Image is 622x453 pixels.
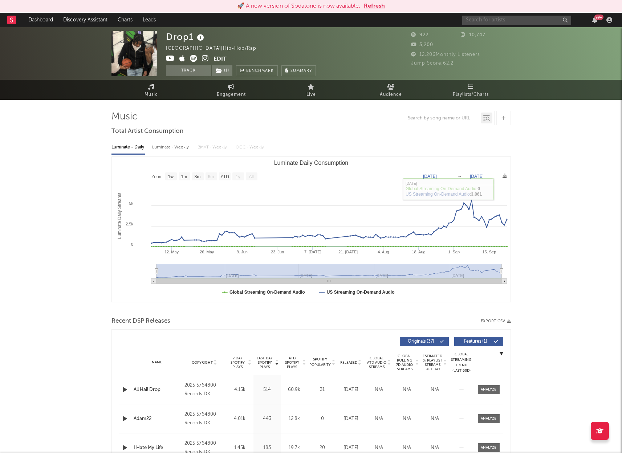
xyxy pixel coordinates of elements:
[145,90,158,99] span: Music
[282,444,306,452] div: 19.7k
[181,174,187,179] text: 1m
[151,174,163,179] text: Zoom
[290,69,312,73] span: Summary
[462,16,571,25] input: Search for artists
[459,339,492,344] span: Features ( 1 )
[594,15,603,20] div: 99 +
[113,13,138,27] a: Charts
[117,193,122,239] text: Luminate Daily Streams
[310,444,335,452] div: 20
[126,222,133,226] text: 2.5k
[395,415,419,423] div: N/A
[220,174,229,179] text: YTD
[404,339,438,344] span: Originals ( 37 )
[592,17,597,23] button: 99+
[255,444,279,452] div: 183
[168,174,174,179] text: 1w
[378,250,389,254] text: 4. Aug
[58,13,113,27] a: Discovery Assistant
[194,174,200,179] text: 3m
[367,415,391,423] div: N/A
[453,90,489,99] span: Playlists/Charts
[423,354,443,371] span: Estimated % Playlist Streams Last Day
[152,141,190,154] div: Luminate - Weekly
[23,13,58,27] a: Dashboard
[367,356,387,369] span: Global ATD Audio Streams
[134,444,181,452] a: I Hate My Life
[461,33,485,37] span: 10,747
[395,354,415,371] span: Global Rolling 7D Audio Streams
[411,42,433,47] span: 3,200
[129,201,133,205] text: 5k
[191,80,271,100] a: Engagement
[326,290,394,295] text: US Streaming On-Demand Audio
[192,360,213,365] span: Copyright
[214,55,227,64] button: Edit
[411,33,428,37] span: 922
[112,157,511,302] svg: Luminate Daily Consumption
[228,444,252,452] div: 1.45k
[310,386,335,393] div: 31
[228,386,252,393] div: 4.15k
[404,115,481,121] input: Search by song name or URL
[138,13,161,27] a: Leads
[281,65,316,76] button: Summary
[184,381,224,399] div: 2025 5764800 Records DK
[411,52,480,57] span: 12,206 Monthly Listeners
[166,65,211,76] button: Track
[271,250,284,254] text: 23. Jun
[282,415,306,423] div: 12.8k
[481,319,511,323] button: Export CSV
[340,360,357,365] span: Released
[228,356,247,369] span: 7 Day Spotify Plays
[306,90,316,99] span: Live
[249,174,253,179] text: All
[282,356,302,369] span: ATD Spotify Plays
[367,386,391,393] div: N/A
[339,386,363,393] div: [DATE]
[395,386,419,393] div: N/A
[134,360,181,365] div: Name
[111,127,183,136] span: Total Artist Consumption
[400,337,449,346] button: Originals(37)
[395,444,419,452] div: N/A
[338,250,358,254] text: 21. [DATE]
[310,415,335,423] div: 0
[200,250,214,254] text: 26. May
[309,357,331,368] span: Spotify Popularity
[237,2,360,11] div: 🚀 A new version of Sodatone is now available.
[304,250,321,254] text: 7. [DATE]
[351,80,431,100] a: Audience
[164,250,179,254] text: 12. May
[134,415,181,423] a: Adam22
[451,352,472,374] div: Global Streaming Trend (Last 60D)
[367,444,391,452] div: N/A
[274,160,348,166] text: Luminate Daily Consumption
[255,356,275,369] span: Last Day Spotify Plays
[184,410,224,428] div: 2025 5764800 Records DK
[423,174,437,179] text: [DATE]
[236,250,247,254] text: 9. Jun
[339,444,363,452] div: [DATE]
[339,415,363,423] div: [DATE]
[212,65,232,76] button: (1)
[111,80,191,100] a: Music
[166,31,206,43] div: Drop1
[111,141,145,154] div: Luminate - Daily
[255,415,279,423] div: 443
[208,174,214,179] text: 6m
[236,174,240,179] text: 1y
[131,242,133,246] text: 0
[236,65,278,76] a: Benchmark
[246,67,274,75] span: Benchmark
[134,386,181,393] a: All Hail Drop
[217,90,246,99] span: Engagement
[380,90,402,99] span: Audience
[271,80,351,100] a: Live
[412,250,425,254] text: 18. Aug
[454,337,503,346] button: Features(1)
[228,415,252,423] div: 4.01k
[282,386,306,393] div: 60.9k
[482,250,496,254] text: 15. Sep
